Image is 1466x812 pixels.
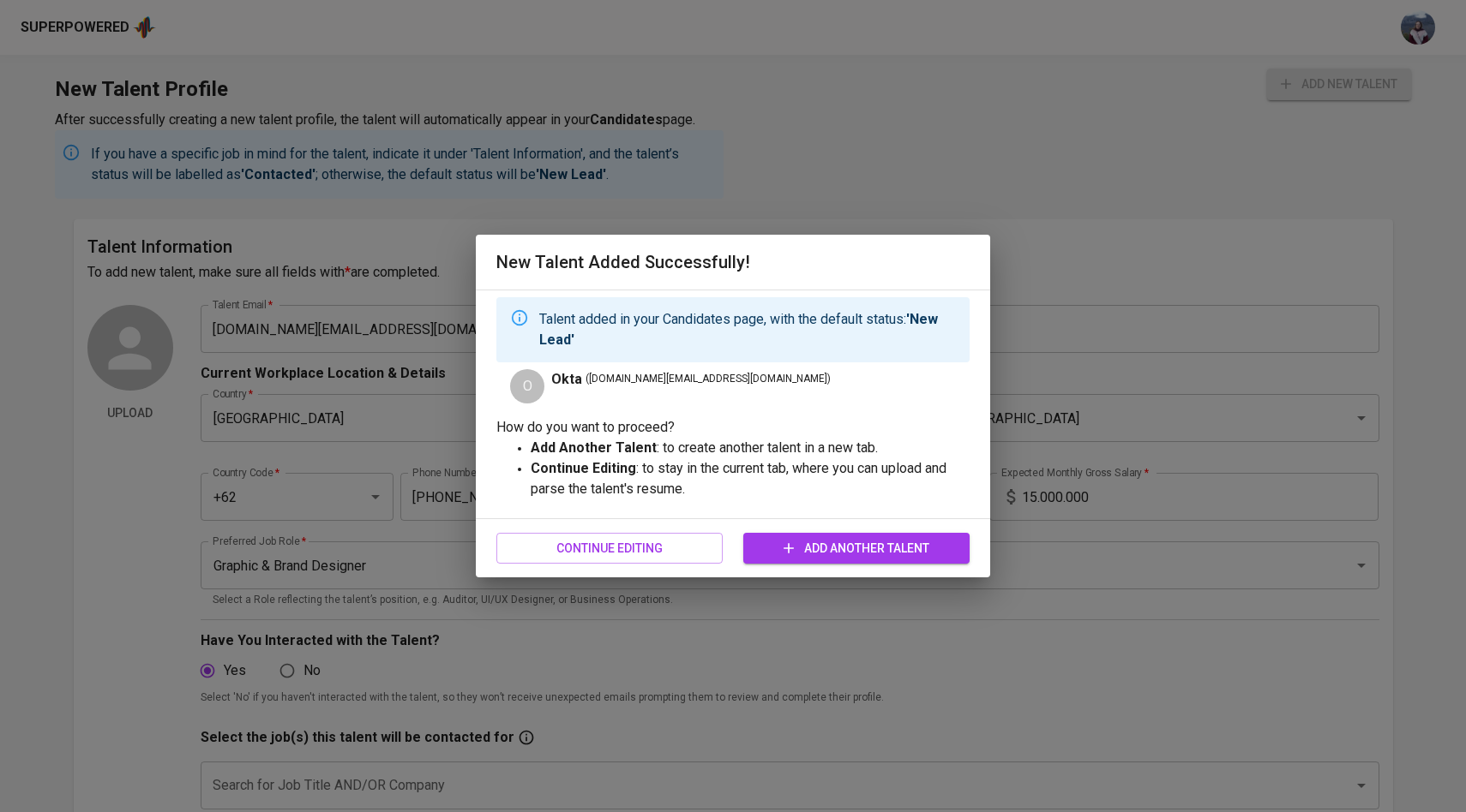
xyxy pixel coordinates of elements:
p: : to create another talent in a new tab. [531,438,970,458]
strong: Add Another Talent [531,439,657,456]
strong: 'New Lead' [539,311,938,348]
p: How do you want to proceed? [496,417,970,438]
span: Okta [551,369,582,390]
div: O [510,369,544,403]
p: : to stay in the current tab, where you can upload and parse the talent's resume. [531,458,970,499]
h6: New Talent Added Successfully! [496,248,970,276]
span: ( [DOMAIN_NAME][EMAIL_ADDRESS][DOMAIN_NAME] ) [586,371,831,388]
button: Add Another Talent [743,533,970,564]
strong: Continue Editing [531,460,636,476]
p: Talent added in your Candidates page, with the default status: [539,309,956,350]
span: Add Another Talent [757,538,956,559]
button: Continue Editing [496,533,723,564]
span: Continue Editing [510,538,709,559]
